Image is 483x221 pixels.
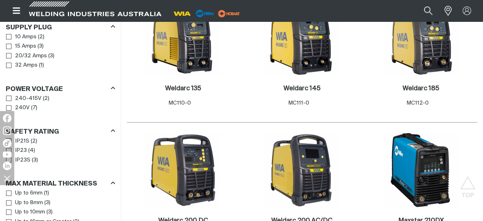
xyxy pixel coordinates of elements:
[6,136,29,146] a: IP21S
[6,61,38,70] a: 32 Amps
[3,162,11,170] img: LinkedIn
[15,146,27,155] span: IP23
[15,199,43,207] span: Up to 8mm
[48,52,54,60] span: ( 3 )
[403,85,439,93] a: Weldarc 185
[145,132,221,208] img: Weldarc 200 DC
[6,32,36,42] a: 10 Amps
[6,42,36,51] a: 15 Amps
[6,126,115,136] div: Safety Rating
[168,100,191,106] span: MC110-0
[44,199,50,207] span: ( 3 )
[216,11,242,16] a: miller
[3,126,11,135] img: Instagram
[6,179,115,188] div: Max Material Thickness
[15,104,30,112] span: 240V
[44,189,49,197] span: ( 1 )
[6,128,59,136] h3: Safety Rating
[6,32,115,70] ul: Supply Plug
[15,208,45,216] span: Up to 10mm
[403,85,439,92] h2: Weldarc 185
[6,22,115,32] div: Supply Plug
[15,189,43,197] span: Up to 6mm
[15,52,47,60] span: 20/32 Amps
[165,85,201,92] h2: Weldarc 135
[6,103,30,113] a: 240V
[288,100,309,106] span: MC111-0
[216,8,242,19] img: miller
[39,61,44,69] span: ( 1 )
[15,42,36,51] span: 15 Amps
[6,94,115,113] ul: Power Voltage
[31,104,37,112] span: ( 7 )
[6,24,52,32] h3: Supply Plug
[46,208,53,216] span: ( 3 )
[28,146,35,155] span: ( 4 )
[38,42,44,51] span: ( 3 )
[165,85,201,93] a: Weldarc 135
[383,132,459,208] img: Maxstar 210DX
[6,136,115,165] ul: Safety Rating
[6,207,45,217] a: Up to 10mm
[6,198,43,208] a: Up to 8mm
[6,94,41,104] a: 240-415V
[406,100,429,106] span: MC112-0
[284,85,321,92] h2: Weldarc 145
[15,33,36,41] span: 10 Amps
[460,176,476,192] button: Scroll to top
[32,156,38,164] span: ( 3 )
[15,137,29,145] span: IP21S
[3,139,11,148] img: TikTok
[1,172,13,184] img: hide socials
[15,156,30,164] span: IP23S
[6,188,43,198] a: Up to 6mm
[6,155,30,165] a: IP23S
[284,85,321,93] a: Weldarc 145
[3,152,11,158] img: YouTube
[6,51,47,61] a: 20/32 Amps
[6,85,63,93] h3: Power Voltage
[6,180,97,188] h3: Max Material Thickness
[15,61,38,69] span: 32 Amps
[31,137,37,145] span: ( 2 )
[407,3,440,19] input: Product name or item number...
[6,146,27,155] a: IP23
[38,33,44,41] span: ( 2 )
[15,95,41,103] span: 240-415V
[264,132,340,208] img: Weldarc 200 AC/DC
[416,3,440,19] button: Search products
[3,114,11,122] img: Facebook
[43,95,49,103] span: ( 2 )
[6,84,115,93] div: Power Voltage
